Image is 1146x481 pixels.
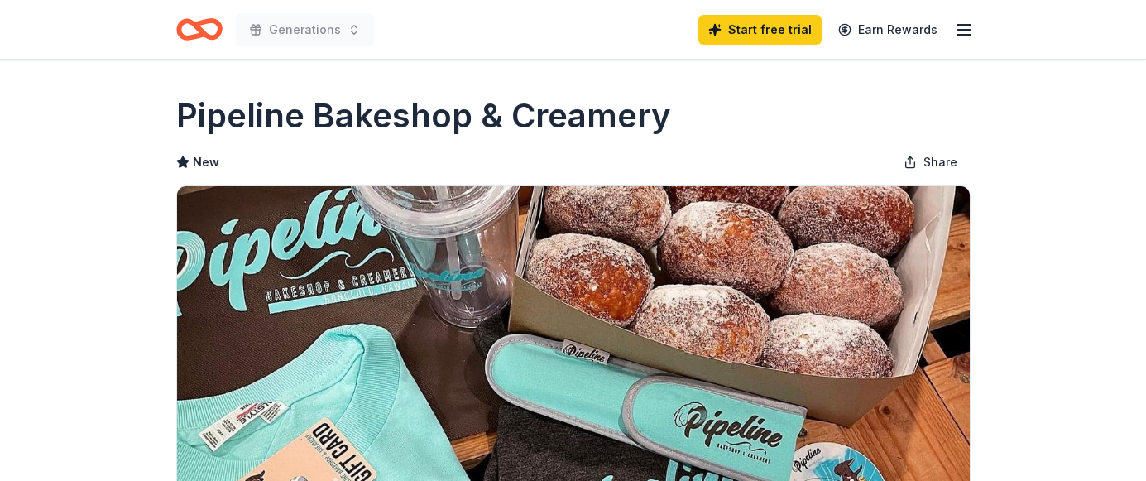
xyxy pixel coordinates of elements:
span: New [193,152,219,172]
a: Earn Rewards [828,15,947,45]
h1: Pipeline Bakeshop & Creamery [176,93,671,139]
button: Generations [236,13,374,46]
span: Share [923,152,957,172]
a: Start free trial [698,15,822,45]
button: Share [890,146,971,179]
span: Generations [269,20,341,40]
a: Home [176,10,223,49]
